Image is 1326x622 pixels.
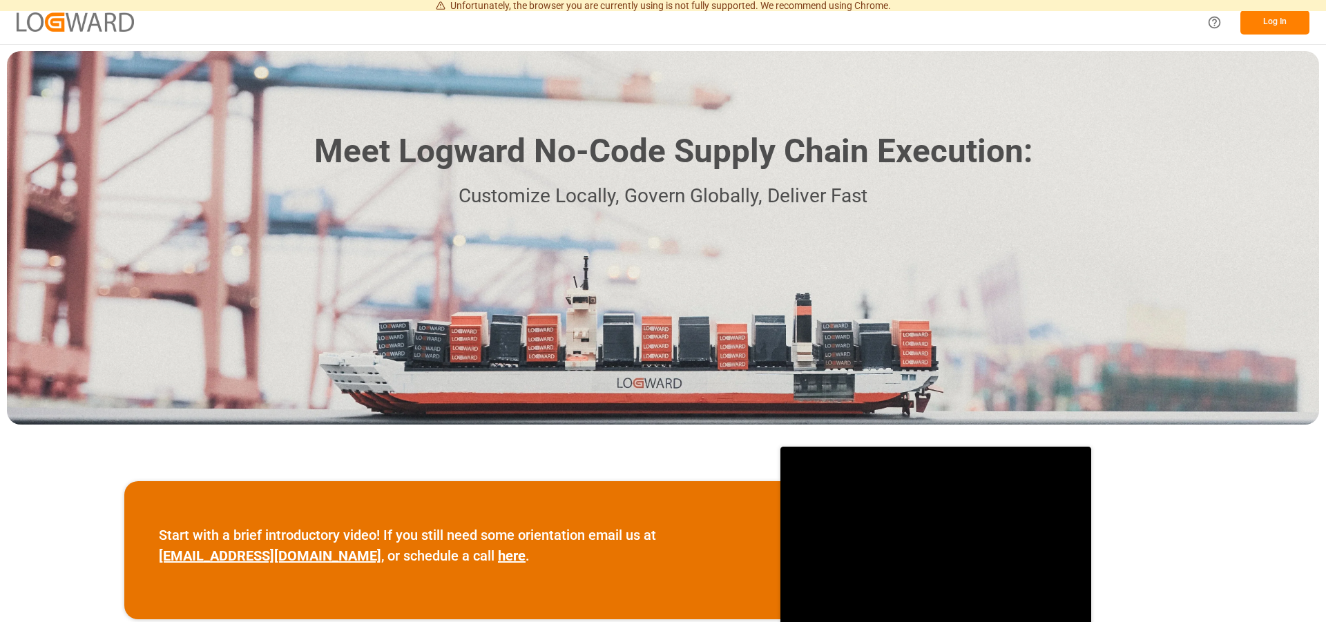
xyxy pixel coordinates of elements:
[314,127,1032,176] h1: Meet Logward No-Code Supply Chain Execution:
[1240,10,1309,35] button: Log In
[1199,7,1230,38] button: Help Center
[159,547,381,564] a: [EMAIL_ADDRESS][DOMAIN_NAME]
[294,181,1032,212] p: Customize Locally, Govern Globally, Deliver Fast
[17,12,134,31] img: Logward_new_orange.png
[159,525,746,566] p: Start with a brief introductory video! If you still need some orientation email us at , or schedu...
[498,547,526,564] a: here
